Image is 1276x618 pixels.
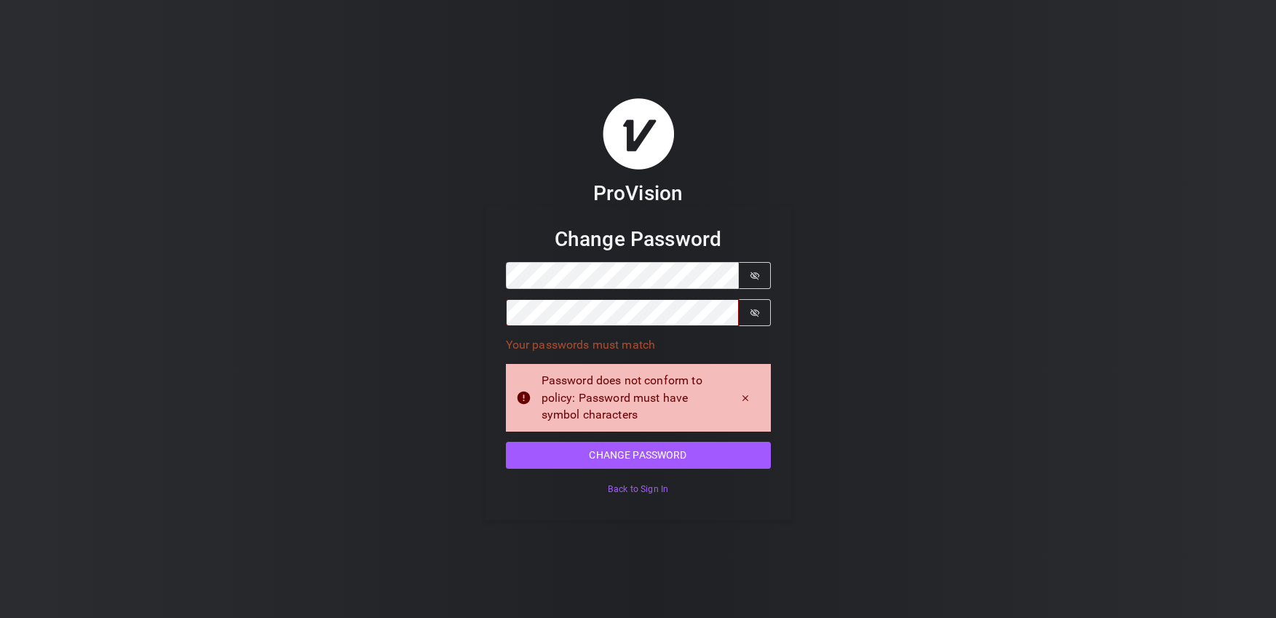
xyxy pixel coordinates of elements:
button: Change Password [506,442,771,469]
h3: Change Password [506,226,771,252]
button: Show password [739,262,771,289]
h3: ProVision [593,181,683,206]
div: Password does not conform to policy: Password must have symbol characters [542,372,720,424]
p: Your passwords must match [506,336,771,354]
button: Show password [739,299,771,326]
button: Dismiss alert [730,388,761,408]
button: Back to Sign In [506,479,771,500]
